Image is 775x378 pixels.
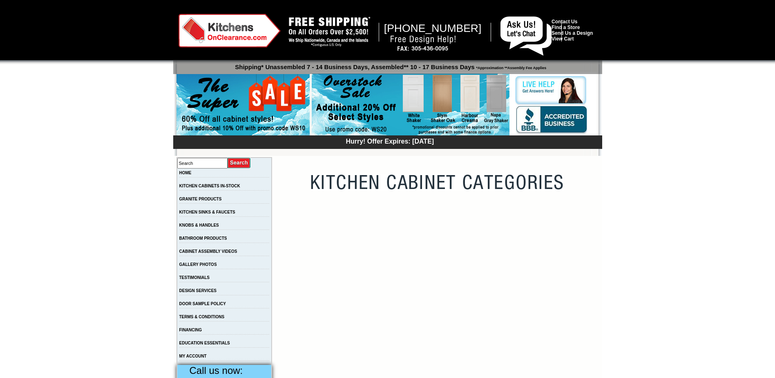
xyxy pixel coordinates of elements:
a: View Cart [552,36,574,42]
a: Send Us a Design [552,30,593,36]
input: Submit [228,157,251,169]
a: KITCHEN SINKS & FAUCETS [179,210,235,214]
a: Find a Store [552,25,580,30]
a: KNOBS & HANDLES [179,223,219,227]
a: MY ACCOUNT [179,354,207,358]
span: [PHONE_NUMBER] [384,22,482,34]
div: Hurry! Offer Expires: [DATE] [177,137,602,145]
a: KITCHEN CABINETS IN-STOCK [179,184,240,188]
span: *Approximation **Assembly Fee Applies [475,64,547,70]
a: TESTIMONIALS [179,275,210,280]
a: BATHROOM PRODUCTS [179,236,227,241]
a: DOOR SAMPLE POLICY [179,301,226,306]
a: CABINET ASSEMBLY VIDEOS [179,249,237,254]
a: Contact Us [552,19,577,25]
a: FINANCING [179,328,202,332]
img: Kitchens on Clearance Logo [179,14,281,47]
a: EDUCATION ESSENTIALS [179,341,230,345]
a: TERMS & CONDITIONS [179,315,225,319]
a: GRANITE PRODUCTS [179,197,222,201]
a: GALLERY PHOTOS [179,262,217,267]
p: Shipping* Unassembled 7 - 14 Business Days, Assembled** 10 - 17 Business Days [177,60,602,70]
span: Call us now: [190,365,243,376]
a: DESIGN SERVICES [179,288,217,293]
a: HOME [179,171,192,175]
